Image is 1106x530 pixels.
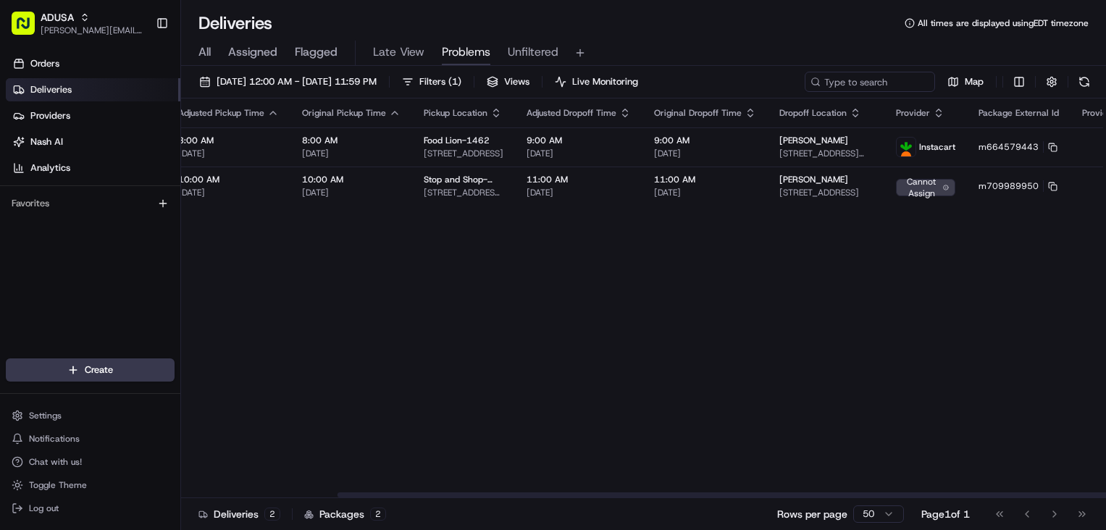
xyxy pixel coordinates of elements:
[424,135,490,146] span: Food Lion-1462
[527,135,631,146] span: 9:00 AM
[6,498,175,518] button: Log out
[979,141,1039,153] span: m664579443
[979,107,1059,119] span: Package External Id
[120,224,125,236] span: •
[6,475,175,495] button: Toggle Theme
[424,187,503,198] span: [STREET_ADDRESS][PERSON_NAME]
[504,75,529,88] span: Views
[896,176,955,196] button: Cannot Assign
[6,358,175,382] button: Create
[29,433,80,445] span: Notifications
[6,6,150,41] button: ADUSA[PERSON_NAME][EMAIL_ADDRESS][PERSON_NAME][DOMAIN_NAME]
[448,75,461,88] span: ( 1 )
[442,43,490,61] span: Problems
[6,192,175,215] div: Favorites
[302,148,401,159] span: [DATE]
[30,135,63,148] span: Nash AI
[654,187,756,198] span: [DATE]
[779,187,873,198] span: [STREET_ADDRESS]
[6,52,180,75] a: Orders
[6,405,175,426] button: Settings
[6,104,180,127] a: Providers
[424,107,487,119] span: Pickup Location
[29,410,62,421] span: Settings
[9,279,117,305] a: 📗Knowledge Base
[304,507,386,521] div: Packages
[979,180,1039,192] span: m709989950
[941,72,990,92] button: Map
[373,43,424,61] span: Late View
[779,148,873,159] span: [STREET_ADDRESS][DEMOGRAPHIC_DATA]
[178,174,279,185] span: 10:00 AM
[777,507,847,521] p: Rows per page
[527,174,631,185] span: 11:00 AM
[29,479,87,491] span: Toggle Theme
[302,107,386,119] span: Original Pickup Time
[527,107,616,119] span: Adjusted Dropoff Time
[6,429,175,449] button: Notifications
[302,174,401,185] span: 10:00 AM
[548,72,645,92] button: Live Monitoring
[122,286,134,298] div: 💻
[527,187,631,198] span: [DATE]
[14,14,43,43] img: Nash
[45,224,117,236] span: [PERSON_NAME]
[29,502,59,514] span: Log out
[137,285,232,299] span: API Documentation
[572,75,638,88] span: Live Monitoring
[979,141,1057,153] button: m664579443
[14,211,38,234] img: JAMES SWIONTEK
[480,72,536,92] button: Views
[897,138,916,156] img: profile_instacart_ahold_partner.png
[178,135,279,146] span: 8:00 AM
[6,452,175,472] button: Chat with us!
[225,185,264,203] button: See all
[30,57,59,70] span: Orders
[779,135,848,146] span: [PERSON_NAME]
[30,138,56,164] img: 9188753566659_6852d8bf1fb38e338040_72.png
[14,138,41,164] img: 1736555255976-a54dd68f-1ca7-489b-9aae-adbdc363a1c4
[102,319,175,331] a: Powered byPylon
[144,320,175,331] span: Pylon
[779,174,848,185] span: [PERSON_NAME]
[896,107,930,119] span: Provider
[6,130,180,153] a: Nash AI
[805,72,935,92] input: Type to search
[654,148,756,159] span: [DATE]
[117,279,238,305] a: 💻API Documentation
[30,109,70,122] span: Providers
[654,107,742,119] span: Original Dropoff Time
[302,187,401,198] span: [DATE]
[193,72,383,92] button: [DATE] 12:00 AM - [DATE] 11:59 PM
[14,188,97,200] div: Past conversations
[979,180,1057,192] button: m709989950
[921,507,970,521] div: Page 1 of 1
[29,285,111,299] span: Knowledge Base
[178,107,264,119] span: Adjusted Pickup Time
[419,75,461,88] span: Filters
[654,135,756,146] span: 9:00 AM
[965,75,984,88] span: Map
[424,148,503,159] span: [STREET_ADDRESS]
[779,107,847,119] span: Dropoff Location
[395,72,468,92] button: Filters(1)
[65,153,199,164] div: We're available if you need us!
[30,83,72,96] span: Deliveries
[654,174,756,185] span: 11:00 AM
[370,508,386,521] div: 2
[198,507,280,521] div: Deliveries
[295,43,338,61] span: Flagged
[198,12,272,35] h1: Deliveries
[6,78,180,101] a: Deliveries
[41,10,74,25] button: ADUSA
[14,286,26,298] div: 📗
[918,17,1089,29] span: All times are displayed using EDT timezone
[217,75,377,88] span: [DATE] 12:00 AM - [DATE] 11:59 PM
[14,58,264,81] p: Welcome 👋
[1074,72,1094,92] button: Refresh
[896,179,955,196] div: Cannot Assign
[508,43,558,61] span: Unfiltered
[246,143,264,160] button: Start new chat
[302,135,401,146] span: 8:00 AM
